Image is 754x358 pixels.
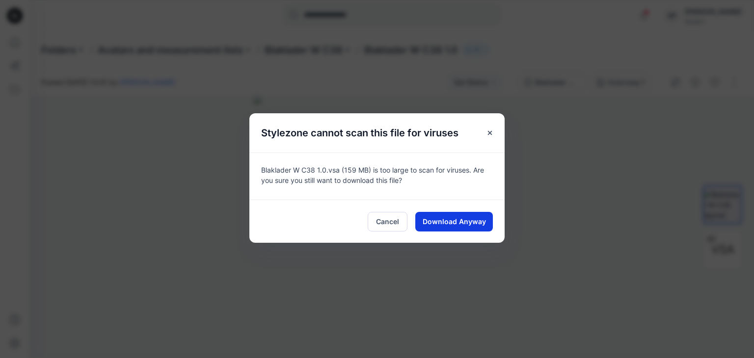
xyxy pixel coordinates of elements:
div: Blaklader W C38 1.0.vsa (159 MB) is too large to scan for viruses. Are you sure you still want to... [249,153,505,200]
button: Download Anyway [415,212,493,231]
button: Cancel [368,212,407,231]
span: Cancel [376,216,399,227]
span: Download Anyway [423,216,486,227]
button: Close [481,124,499,142]
h5: Stylezone cannot scan this file for viruses [249,113,470,153]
